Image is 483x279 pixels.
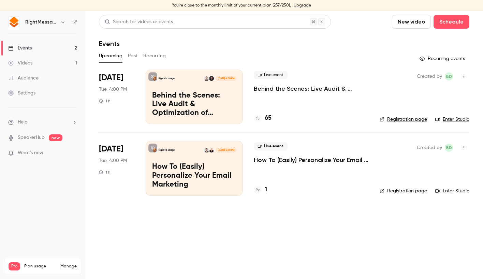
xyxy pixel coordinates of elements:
span: Plan usage [24,264,56,269]
span: [DATE] 4:00 PM [216,148,236,152]
span: Live event [254,142,288,150]
span: Created by [417,144,442,152]
button: Recurring [143,50,166,61]
p: RightMessage [159,148,175,152]
iframe: Noticeable Trigger [69,150,77,156]
p: How To (Easily) Personalize Your Email Marketing [152,163,236,189]
span: Created by [417,72,442,80]
div: Settings [8,90,35,97]
h6: RightMessage [25,19,57,26]
div: Sep 9 Tue, 4:00 PM (Europe/London) [99,70,135,124]
span: Pro [9,262,20,270]
span: BD [446,144,452,152]
p: RightMessage [159,77,175,80]
h1: Events [99,40,120,48]
h4: 65 [265,114,272,123]
span: Tue, 4:00 PM [99,157,127,164]
img: Jason Resnick [209,76,214,81]
span: [DATE] [99,72,123,83]
span: BD [446,72,452,80]
a: Enter Studio [435,188,469,194]
a: How To (Easily) Personalize Your Email MarketingRightMessageChris OrzechowskiBrennan Dunn[DATE] 4... [146,141,243,195]
button: Past [128,50,138,61]
span: Brennan Dunn [445,72,453,80]
button: Upcoming [99,50,122,61]
div: Search for videos or events [105,18,173,26]
button: New video [392,15,431,29]
button: Recurring events [416,53,469,64]
a: SpeakerHub [18,134,45,141]
p: Behind the Scenes: Live Audit & Optimization of [PERSON_NAME] Email Personalization [152,91,236,118]
img: Brennan Dunn [204,148,209,152]
span: [DATE] [99,144,123,155]
img: RightMessage [9,17,19,28]
span: [DATE] 4:00 PM [216,76,236,81]
li: help-dropdown-opener [8,119,77,126]
span: Live event [254,71,288,79]
h4: 1 [265,185,267,194]
a: Upgrade [294,3,311,8]
a: How To (Easily) Personalize Your Email Marketing [254,156,369,164]
a: Behind the Scenes: Live Audit & Optimization of [PERSON_NAME] Email Personalization [254,85,369,93]
a: Enter Studio [435,116,469,123]
span: new [49,134,62,141]
a: Manage [60,264,77,269]
a: Registration page [380,116,427,123]
img: Brennan Dunn [204,76,209,81]
div: Events [8,45,32,52]
span: Help [18,119,28,126]
a: Registration page [380,188,427,194]
a: Behind the Scenes: Live Audit & Optimization of Jason Resnick's Email PersonalizationRightMessage... [146,70,243,124]
div: Audience [8,75,39,82]
a: 65 [254,114,272,123]
div: 1 h [99,98,111,104]
span: Brennan Dunn [445,144,453,152]
span: Tue, 4:00 PM [99,86,127,93]
button: Schedule [434,15,469,29]
div: Sep 23 Tue, 4:00 PM (Europe/London) [99,141,135,195]
img: Chris Orzechowski [209,148,214,152]
div: 1 h [99,170,111,175]
a: 1 [254,185,267,194]
div: Videos [8,60,32,67]
span: What's new [18,149,43,157]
